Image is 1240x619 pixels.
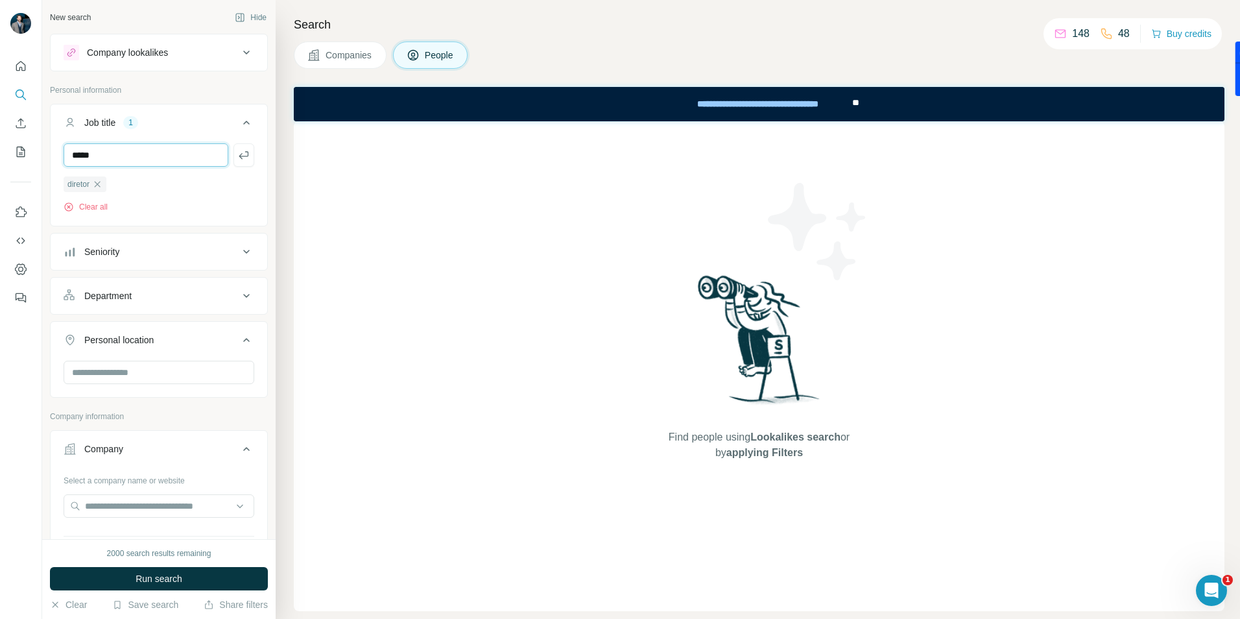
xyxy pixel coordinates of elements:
[759,173,876,290] img: Surfe Illustration - Stars
[10,229,31,252] button: Use Surfe API
[294,16,1224,34] h4: Search
[10,140,31,164] button: My lists
[84,245,119,258] div: Seniority
[50,84,268,96] p: Personal information
[726,447,803,458] span: applying Filters
[50,411,268,422] p: Company information
[1072,26,1090,42] p: 148
[136,572,182,585] span: Run search
[1118,26,1130,42] p: 48
[10,200,31,224] button: Use Surfe on LinkedIn
[10,55,31,78] button: Quick start
[425,49,455,62] span: People
[10,13,31,34] img: Avatar
[655,430,863,461] span: Find people using or by
[50,598,87,611] button: Clear
[1151,25,1211,43] button: Buy credits
[50,567,268,590] button: Run search
[1196,575,1227,606] iframe: Intercom live chat
[50,12,91,23] div: New search
[10,112,31,135] button: Enrich CSV
[84,334,154,346] div: Personal location
[64,470,254,487] div: Select a company name or website
[87,46,168,59] div: Company lookalikes
[750,431,841,443] span: Lookalikes search
[10,83,31,106] button: Search
[692,272,827,417] img: Surfe Illustration - Woman searching with binoculars
[10,258,31,281] button: Dashboard
[84,289,132,302] div: Department
[107,548,211,559] div: 2000 search results remaining
[51,433,267,470] button: Company
[226,8,276,27] button: Hide
[123,117,138,128] div: 1
[67,178,89,190] span: diretor
[112,598,178,611] button: Save search
[51,107,267,143] button: Job title1
[64,201,108,213] button: Clear all
[51,37,267,68] button: Company lookalikes
[51,236,267,267] button: Seniority
[204,598,268,611] button: Share filters
[294,87,1224,121] iframe: Banner
[84,116,115,129] div: Job title
[84,443,123,455] div: Company
[1222,575,1233,585] span: 1
[326,49,373,62] span: Companies
[51,280,267,311] button: Department
[10,286,31,309] button: Feedback
[51,324,267,361] button: Personal location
